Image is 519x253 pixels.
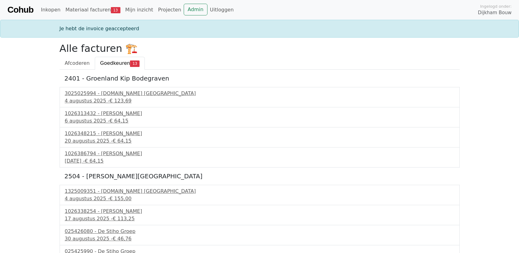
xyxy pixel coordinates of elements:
[65,60,90,66] span: Afcoderen
[184,4,207,15] a: Admin
[63,4,123,16] a: Materiaal facturen13
[56,25,463,32] div: Je hebt de invoice geaccepteerd
[113,216,135,222] span: € 113,25
[60,43,460,54] h2: Alle facturen 🏗️
[65,110,454,125] a: 1026313432 - [PERSON_NAME]6 augustus 2025 -€ 64,15
[65,97,454,105] div: 4 augustus 2025 -
[110,196,132,201] span: € 155,00
[65,150,454,157] div: 1026386794 - [PERSON_NAME]
[65,110,454,117] div: 1026313432 - [PERSON_NAME]
[480,3,512,9] span: Ingelogd onder:
[110,98,132,104] span: € 123,69
[207,4,236,16] a: Uitloggen
[65,235,454,243] div: 30 augustus 2025 -
[85,158,103,164] span: € 64,15
[65,90,454,105] a: 3025025994 - [DOMAIN_NAME] [GEOGRAPHIC_DATA]4 augustus 2025 -€ 123,69
[65,172,455,180] h5: 2504 - [PERSON_NAME][GEOGRAPHIC_DATA]
[38,4,63,16] a: Inkopen
[65,228,454,235] div: 025426080 - De Stiho Groep
[65,90,454,97] div: 3025025994 - [DOMAIN_NAME] [GEOGRAPHIC_DATA]
[60,57,95,70] a: Afcoderen
[65,137,454,145] div: 20 augustus 2025 -
[65,188,454,195] div: 1325009351 - [DOMAIN_NAME] [GEOGRAPHIC_DATA]
[65,208,454,222] a: 1026338254 - [PERSON_NAME]17 augustus 2025 -€ 113,25
[123,4,156,16] a: Mijn inzicht
[478,9,512,16] span: Dijkham Bouw
[113,236,132,242] span: € 46,76
[65,130,454,137] div: 1026348215 - [PERSON_NAME]
[65,195,454,202] div: 4 augustus 2025 -
[95,57,145,70] a: Goedkeuren13
[65,117,454,125] div: 6 augustus 2025 -
[65,75,455,82] h5: 2401 - Groenland Kip Bodegraven
[65,215,454,222] div: 17 augustus 2025 -
[65,130,454,145] a: 1026348215 - [PERSON_NAME]20 augustus 2025 -€ 64,15
[65,228,454,243] a: 025426080 - De Stiho Groep30 augustus 2025 -€ 46,76
[65,157,454,165] div: [DATE] -
[100,60,130,66] span: Goedkeuren
[130,60,140,67] span: 13
[65,188,454,202] a: 1325009351 - [DOMAIN_NAME] [GEOGRAPHIC_DATA]4 augustus 2025 -€ 155,00
[65,208,454,215] div: 1026338254 - [PERSON_NAME]
[156,4,184,16] a: Projecten
[111,7,120,13] span: 13
[65,150,454,165] a: 1026386794 - [PERSON_NAME][DATE] -€ 64,15
[7,2,33,17] a: Cohub
[110,118,128,124] span: € 64,15
[113,138,132,144] span: € 64,15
